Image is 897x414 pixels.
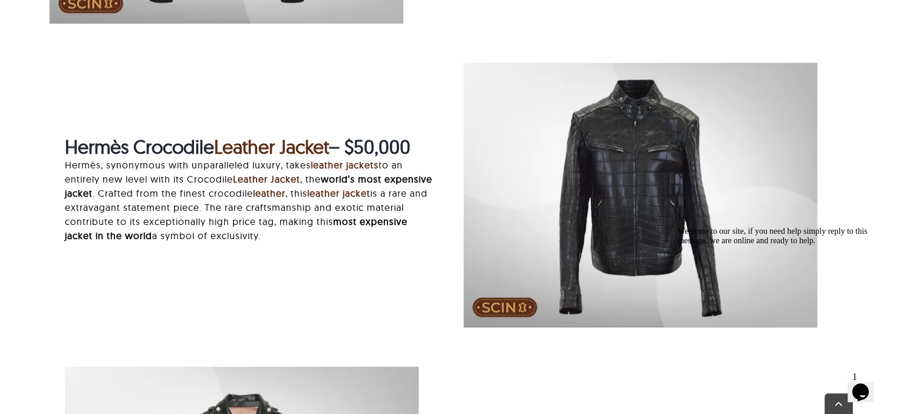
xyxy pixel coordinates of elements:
img: Hermès Crocodile Leather Jacket [464,62,817,327]
iframe: chat widget [847,367,885,402]
iframe: chat widget [673,222,885,361]
p: Hermès, synonymous with unparalleled luxury, takes to an entirely new level with its Crocodile , ... [65,158,433,243]
strong: – $50,000 [328,135,410,158]
a: Leather Jacket [214,135,328,158]
a: leather [253,187,285,199]
a: gucci-studded-leather-bomber.jpg [65,365,419,377]
a: hermes-crocodile-leather-jacket.jpg [464,61,817,73]
a: Leather Jacket [233,173,300,185]
div: Welcome to our site, if you need help simply reply to this message, we are online and ready to help. [5,5,217,24]
a: leather jacket [307,187,370,199]
a: leather jackets [311,159,379,171]
span: Welcome to our site, if you need help simply reply to this message, we are online and ready to help. [5,5,195,23]
strong: Hermès Crocodile [65,135,214,158]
